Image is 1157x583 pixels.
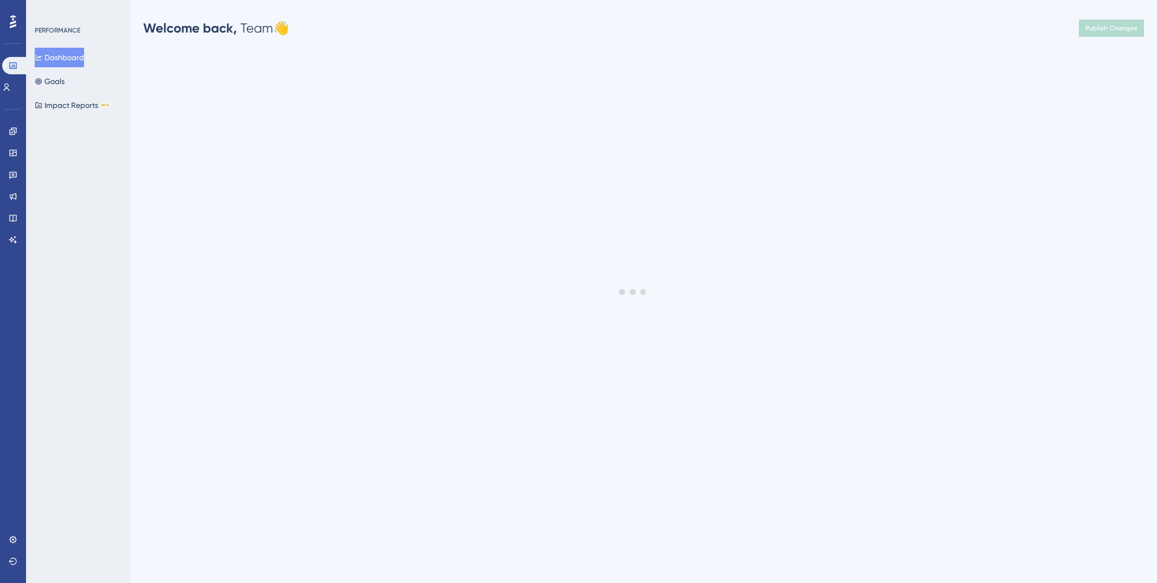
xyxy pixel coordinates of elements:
span: Publish Changes [1085,24,1137,33]
button: Impact ReportsBETA [35,95,110,115]
div: BETA [100,102,110,108]
div: PERFORMANCE [35,26,80,35]
button: Dashboard [35,48,84,67]
button: Publish Changes [1079,20,1144,37]
button: Goals [35,72,65,91]
span: Welcome back, [143,20,237,36]
div: Team 👋 [143,20,289,37]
